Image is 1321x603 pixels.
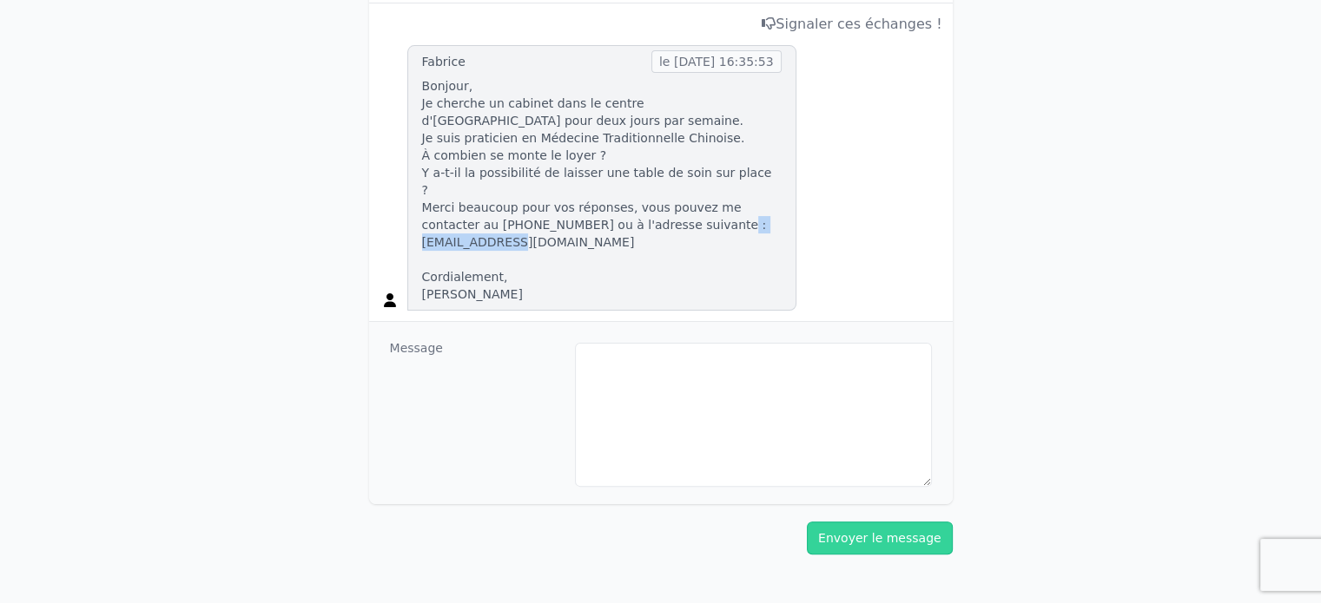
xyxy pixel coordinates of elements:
[807,521,953,554] button: Envoyer le message
[422,77,782,303] p: Bonjour, Je cherche un cabinet dans le centre d'[GEOGRAPHIC_DATA] pour deux jours par semaine. Je...
[390,339,561,487] dt: Message
[422,53,466,70] div: Fabrice
[380,14,942,35] div: Signaler ces échanges !
[651,50,782,73] span: le [DATE] 16:35:53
